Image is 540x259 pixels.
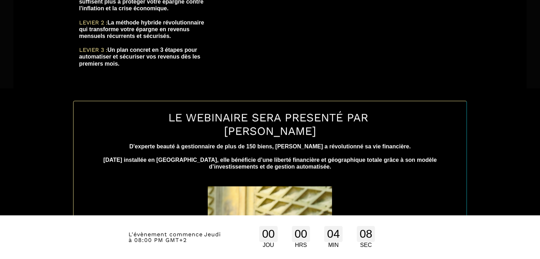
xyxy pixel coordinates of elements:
[292,226,310,242] div: 00
[324,226,343,242] div: 04
[357,226,375,242] div: 08
[292,242,310,248] div: HRS
[79,46,108,53] span: LEVIER 3 :
[79,20,206,39] b: La méthode hybride révolutionnaire qui transforme votre épargne en revenus mensuels récurrents et...
[129,231,203,238] span: L'évènement commence
[357,242,375,248] div: SEC
[324,242,343,248] div: MIN
[259,242,278,248] div: JOU
[79,47,202,66] b: Un plan concret en 3 étapes pour automatiser et sécuriser vos revenus dès les premiers mois.
[259,226,278,242] div: 00
[103,143,438,170] b: D'experte beauté à gestionnaire de plus de 150 biens, [PERSON_NAME] a révolutionné sa vie financi...
[129,231,221,243] span: Jeudi à 08:00 PM GMT+2
[102,107,438,141] h1: LE WEBINAIRE SERA PRESENTÉ PAR [PERSON_NAME]
[79,19,108,26] span: LEVIER 2 :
